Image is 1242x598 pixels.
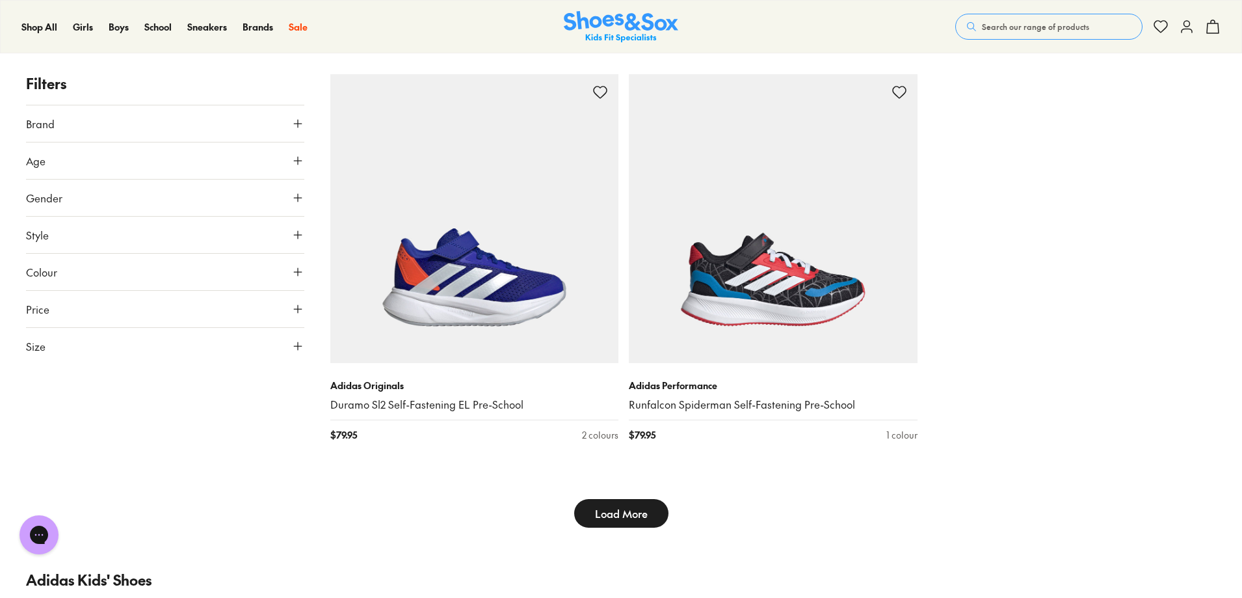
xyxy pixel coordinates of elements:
[243,20,273,33] span: Brands
[26,338,46,354] span: Size
[144,20,172,33] span: School
[243,20,273,34] a: Brands
[330,428,357,442] span: $ 79.95
[955,14,1143,40] button: Search our range of products
[26,291,304,327] button: Price
[144,20,172,34] a: School
[26,227,49,243] span: Style
[21,20,57,34] a: Shop All
[330,398,619,412] a: Duramo Sl2 Self-Fastening EL Pre-School
[26,180,304,216] button: Gender
[26,254,304,290] button: Colour
[73,20,93,33] span: Girls
[26,264,57,280] span: Colour
[26,328,304,364] button: Size
[26,116,55,131] span: Brand
[187,20,227,34] a: Sneakers
[595,506,648,521] span: Load More
[26,153,46,169] span: Age
[26,190,62,206] span: Gender
[13,511,65,559] iframe: Gorgias live chat messenger
[886,428,918,442] div: 1 colour
[109,20,129,34] a: Boys
[73,20,93,34] a: Girls
[982,21,1089,33] span: Search our range of products
[582,428,618,442] div: 2 colours
[629,398,918,412] a: Runfalcon Spiderman Self-Fastening Pre-School
[574,499,668,528] button: Load More
[187,20,227,33] span: Sneakers
[26,301,49,317] span: Price
[629,379,918,392] p: Adidas Performance
[26,569,1216,591] p: Adidas Kids' Shoes
[26,73,304,94] p: Filters
[289,20,308,34] a: Sale
[289,20,308,33] span: Sale
[564,11,678,43] a: Shoes & Sox
[26,217,304,253] button: Style
[21,20,57,33] span: Shop All
[330,379,619,392] p: Adidas Originals
[564,11,678,43] img: SNS_Logo_Responsive.svg
[26,143,304,179] button: Age
[26,105,304,142] button: Brand
[109,20,129,33] span: Boys
[629,428,655,442] span: $ 79.95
